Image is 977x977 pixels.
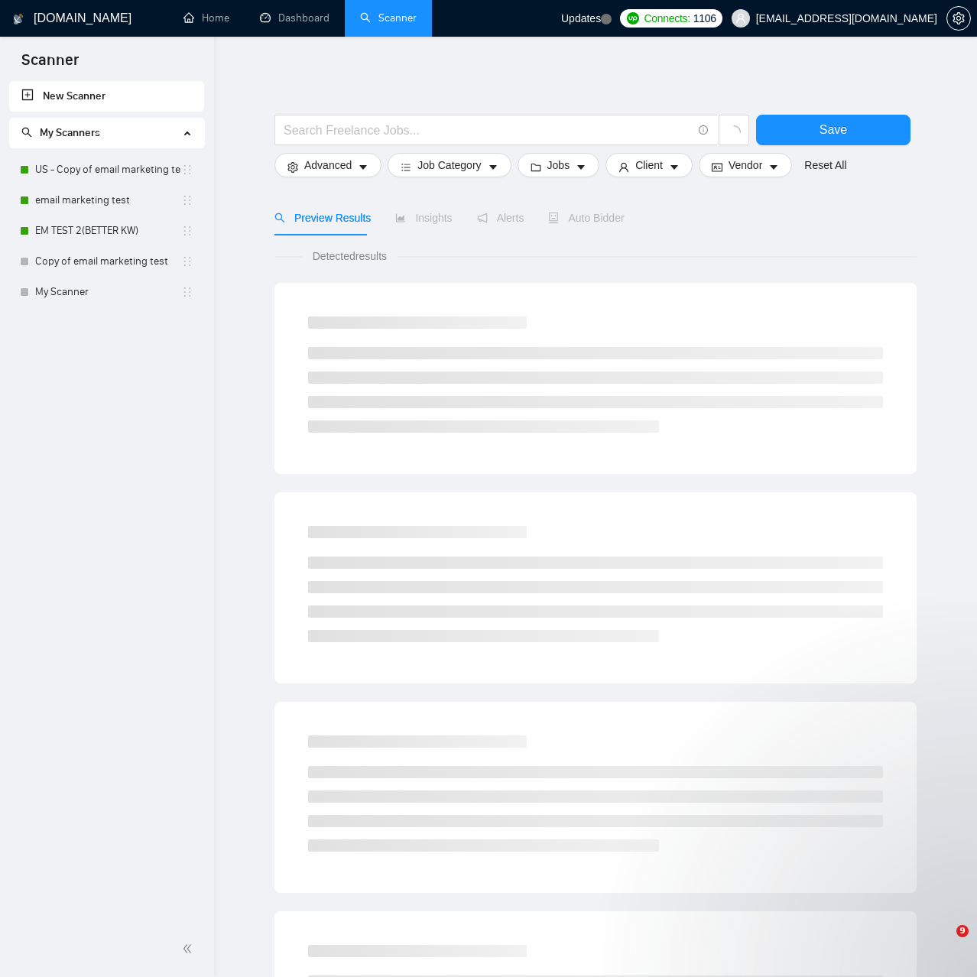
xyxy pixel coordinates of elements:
[40,126,100,139] span: My Scanners
[181,164,193,176] span: holder
[756,115,910,145] button: Save
[21,127,32,138] span: search
[182,941,197,956] span: double-left
[735,13,746,24] span: user
[618,161,629,173] span: user
[699,125,709,135] span: info-circle
[35,246,181,277] a: Copy of email marketing test
[477,212,524,224] span: Alerts
[561,12,601,24] span: Updates
[768,161,779,173] span: caret-down
[395,212,452,224] span: Insights
[699,153,792,177] button: idcardVendorcaret-down
[13,7,24,31] img: logo
[35,277,181,307] a: My Scanner
[274,212,371,224] span: Preview Results
[547,157,570,174] span: Jobs
[488,161,498,173] span: caret-down
[274,213,285,223] span: search
[9,81,204,112] li: New Scanner
[635,157,663,174] span: Client
[358,161,368,173] span: caret-down
[9,185,204,216] li: email marketing test
[21,126,100,139] span: My Scanners
[395,213,406,223] span: area-chart
[35,216,181,246] a: EM TEST 2(BETTER KW)
[181,225,193,237] span: holder
[284,121,692,140] input: Search Freelance Jobs...
[477,213,488,223] span: notification
[35,154,181,185] a: US - Copy of email marketing test
[669,161,680,173] span: caret-down
[627,12,639,24] img: upwork-logo.png
[181,194,193,206] span: holder
[956,925,969,937] span: 9
[181,286,193,298] span: holder
[605,153,693,177] button: userClientcaret-down
[9,246,204,277] li: Copy of email marketing test
[548,213,559,223] span: robot
[820,120,847,139] span: Save
[946,12,971,24] a: setting
[531,161,541,173] span: folder
[9,277,204,307] li: My Scanner
[287,161,298,173] span: setting
[804,157,846,174] a: Reset All
[388,153,511,177] button: barsJob Categorycaret-down
[181,255,193,268] span: holder
[9,216,204,246] li: EM TEST 2(BETTER KW)
[21,81,192,112] a: New Scanner
[729,157,762,174] span: Vendor
[946,6,971,31] button: setting
[183,11,229,24] a: homeHome
[548,212,624,224] span: Auto Bidder
[9,49,91,81] span: Scanner
[304,157,352,174] span: Advanced
[401,161,411,173] span: bars
[576,161,586,173] span: caret-down
[260,11,329,24] a: dashboardDashboard
[644,10,690,27] span: Connects:
[712,161,722,173] span: idcard
[417,157,481,174] span: Job Category
[360,11,417,24] a: searchScanner
[947,12,970,24] span: setting
[693,10,716,27] span: 1106
[925,925,962,962] iframe: Intercom live chat
[35,185,181,216] a: email marketing test
[518,153,600,177] button: folderJobscaret-down
[9,154,204,185] li: US - Copy of email marketing test
[274,153,381,177] button: settingAdvancedcaret-down
[302,248,398,265] span: Detected results
[727,125,741,139] span: loading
